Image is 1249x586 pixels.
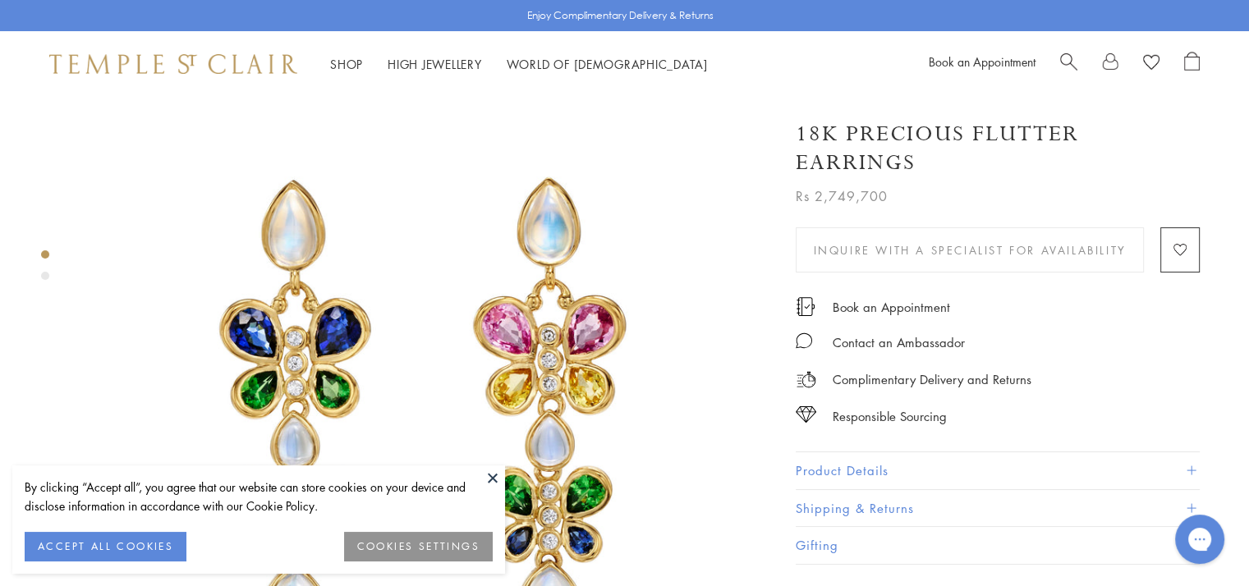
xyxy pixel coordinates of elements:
div: Contact an Ambassador [833,332,965,353]
a: Open Shopping Bag [1184,52,1200,76]
a: High JewelleryHigh Jewellery [388,56,482,72]
a: Search [1060,52,1077,76]
div: Product gallery navigation [41,246,49,293]
iframe: Gorgias live chat messenger [1167,509,1233,570]
h1: 18K Precious Flutter Earrings [796,120,1200,177]
span: Inquire With A Specialist for Availability [813,241,1126,259]
nav: Main navigation [330,54,708,75]
a: World of [DEMOGRAPHIC_DATA]World of [DEMOGRAPHIC_DATA] [507,56,708,72]
img: icon_sourcing.svg [796,406,816,423]
img: MessageIcon-01_2.svg [796,332,812,349]
span: Rs 2,749,700 [796,185,888,207]
img: icon_appointment.svg [796,297,815,316]
a: ShopShop [330,56,363,72]
a: View Wishlist [1143,52,1159,76]
div: Responsible Sourcing [833,406,947,427]
a: Book an Appointment [833,298,950,316]
img: icon_delivery.svg [796,369,816,390]
img: Temple St. Clair [49,54,297,74]
a: Book an Appointment [929,53,1035,70]
button: ACCEPT ALL COOKIES [25,532,186,561]
p: Enjoy Complimentary Delivery & Returns [527,7,714,24]
button: COOKIES SETTINGS [344,532,493,561]
button: Gifting [796,527,1200,564]
button: Product Details [796,452,1200,489]
div: By clicking “Accept all”, you agree that our website can store cookies on your device and disclos... [25,478,493,515]
button: Shipping & Returns [796,490,1200,527]
button: Inquire With A Specialist for Availability [796,227,1144,272]
p: Complimentary Delivery and Returns [833,369,1031,390]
